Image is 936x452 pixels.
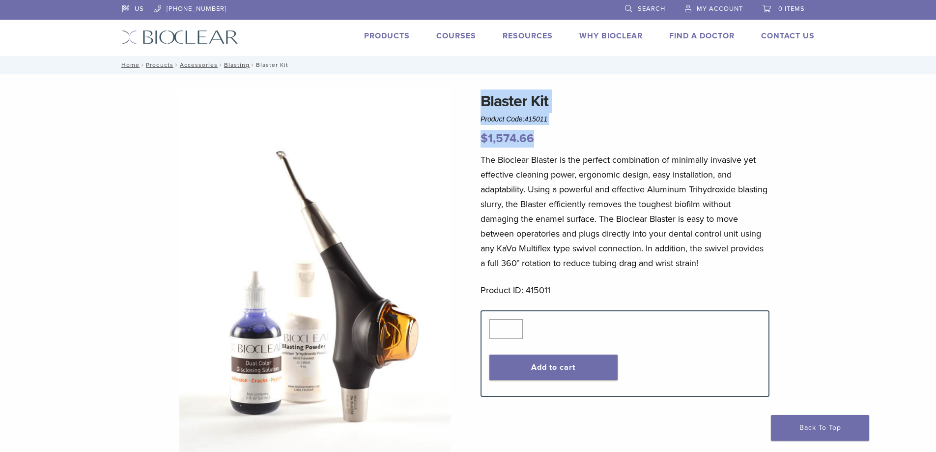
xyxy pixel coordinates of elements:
[481,90,769,113] h1: Blaster Kit
[697,5,743,13] span: My Account
[481,152,769,271] p: The Bioclear Blaster is the perfect combination of minimally invasive yet effective cleaning powe...
[481,131,488,146] span: $
[122,30,238,44] img: Bioclear
[489,355,618,380] button: Add to cart
[364,31,410,41] a: Products
[778,5,805,13] span: 0 items
[180,61,218,68] a: Accessories
[114,56,822,74] nav: Blaster Kit
[761,31,815,41] a: Contact Us
[146,61,173,68] a: Products
[250,62,256,67] span: /
[481,131,534,146] bdi: 1,574.66
[525,115,548,123] span: 415011
[224,61,250,68] a: Blasting
[503,31,553,41] a: Resources
[669,31,735,41] a: Find A Doctor
[481,115,547,123] span: Product Code:
[771,415,869,441] a: Back To Top
[118,61,140,68] a: Home
[218,62,224,67] span: /
[579,31,643,41] a: Why Bioclear
[173,62,180,67] span: /
[140,62,146,67] span: /
[436,31,476,41] a: Courses
[638,5,665,13] span: Search
[481,283,769,298] p: Product ID: 415011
